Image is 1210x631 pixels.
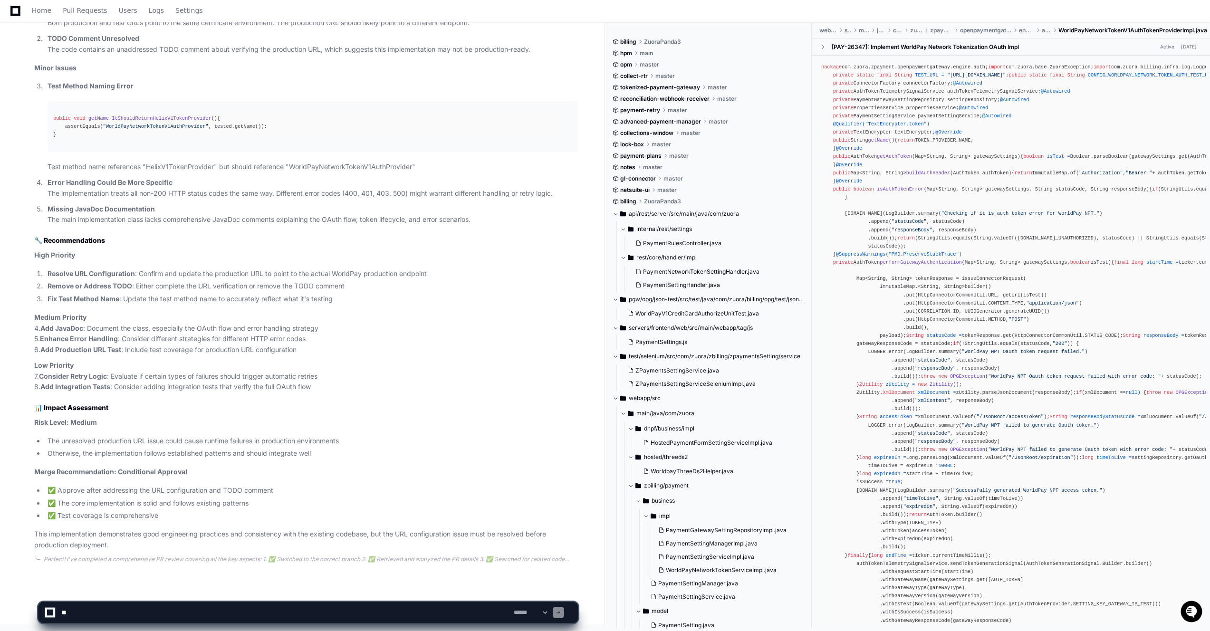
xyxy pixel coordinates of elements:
span: "WorldPay NPT Oauth token request failed with error code: " [988,373,1161,379]
span: package [821,64,842,70]
span: master [668,106,687,114]
span: startTime [1146,259,1172,265]
span: finally [847,553,868,558]
span: () [889,137,894,143]
button: WorldPayV1CreditCardAuthorizeUnitTest.java [624,307,799,320]
span: internal/rest/settings [636,225,692,233]
span: "WorldPayNetworkTokenV1AuthProvider" [103,124,209,129]
span: public [833,186,851,192]
span: collect-rtr [620,72,648,80]
div: We're offline, we'll be back soon [32,80,124,88]
svg: Directory [620,322,626,334]
span: = [1181,333,1184,338]
span: @Autowired [959,105,989,111]
span: throw [921,447,935,452]
span: long [859,455,871,460]
span: String [1050,414,1067,420]
span: impl [659,512,671,520]
span: String [894,72,912,78]
span: static [1029,72,1047,78]
span: Settings [175,8,202,13]
span: public [833,153,851,159]
button: HostedPaymentFormSettingServiceImpl.java [639,436,807,449]
button: ZPaymentsSettingServiceSeleniumImpl.java [624,377,799,391]
span: private [833,105,854,111]
span: billing [620,198,636,205]
span: master [708,84,727,91]
span: "responseBody" [892,227,932,233]
span: src [845,27,851,34]
span: Pull Requests [63,8,107,13]
span: expiresIn [874,455,900,460]
span: ZUtility [930,382,953,387]
span: (Map<String, String> gatewaySettings, String statusCode, String responseBody) [924,186,1149,192]
span: PaymentRulesController.java [643,239,721,247]
span: WorldPayV1CreditCardAuthorizeUnitTest.java [635,310,759,317]
span: "responseBody" [915,439,956,444]
span: master [717,95,737,103]
span: "statusCode" [915,430,950,436]
span: "Authorization" [1079,170,1123,176]
span: private [833,259,854,265]
span: public [833,170,851,176]
strong: High Priority [34,251,75,259]
span: opm [620,61,632,68]
p: The main implementation class lacks comprehensive JavaDoc comments explaining the OAuth flow, tok... [48,204,578,226]
button: pgw/opg/json-test/src/test/java/com/zuora/billing/opg/test/json/worldpay/v1 [613,292,805,307]
span: xmlDocument [918,390,950,395]
span: "timeToLive" [903,496,939,501]
span: String [1067,72,1085,78]
span: import [1094,64,1111,70]
button: webapp/src [613,391,805,406]
span: master [655,72,675,80]
span: ZPaymentsSettingService.java [635,367,719,374]
span: if [1076,390,1082,395]
span: private [833,113,854,119]
span: long [859,471,871,477]
div: [PAY-26347]: Implement WorldPay Network Tokenization OAuth Impl [832,43,1019,51]
span: @Override [935,129,961,135]
button: Start new chat [162,74,173,85]
span: TEST_URL [915,72,938,78]
span: dhpf/business/impl [644,425,694,432]
span: "POST" [1008,316,1026,322]
span: HostedPaymentFormSettingServiceImpl.java [651,439,772,447]
span: zpayment [930,27,952,34]
span: 1000L [938,463,953,468]
span: timeToLive [1096,455,1126,460]
button: PaymentSettingHandler.java [632,278,799,292]
strong: Resolve URL Configuration [48,269,135,277]
strong: Add JavaDoc [40,324,83,332]
svg: Directory [643,495,649,507]
span: throw [921,373,935,379]
span: "Bearer " [1126,170,1152,176]
span: test/selenium/src/com/zuora/zbilling/zpaymentsSetting/service [629,353,800,360]
span: long [871,553,883,558]
button: business [635,493,812,508]
span: getName [868,137,889,143]
button: PaymentRulesController.java [632,237,799,250]
span: public [833,137,851,143]
p: This implementation demonstrates good engineering practices and consistency with the existing cod... [34,529,578,551]
span: String [906,333,924,338]
span: throw [1146,390,1161,395]
span: import [988,64,1006,70]
span: PaymentGatewaySettingRepositoryImpl.java [666,526,787,534]
svg: Directory [628,408,634,419]
svg: Directory [628,252,634,263]
span: master [709,118,728,125]
span: master [657,186,677,194]
button: servers/frontend/web/src/main/webapp/tag/js [613,320,805,335]
span: @Override [836,178,862,184]
p: Test method name references "HelixV1TokenProvider" but should reference "WorldPayNetworkTokenV1Au... [48,162,578,172]
span: isTest [1047,153,1064,159]
strong: Add Production URL Test [40,345,121,354]
span: collections-window [620,129,673,137]
span: public [53,115,71,121]
span: final [877,72,892,78]
span: billing [620,38,636,46]
span: Logs [149,8,164,13]
svg: Directory [628,223,634,235]
span: private [833,80,854,86]
span: "200" [1053,341,1067,346]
